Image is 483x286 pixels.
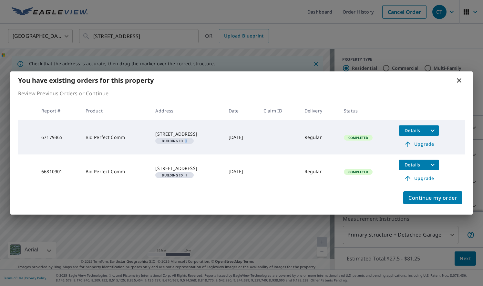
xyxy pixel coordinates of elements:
button: detailsBtn-66810901 [399,160,426,170]
button: Continue my order [403,191,462,204]
td: Regular [299,120,339,154]
span: 1 [158,174,191,177]
em: Building ID [162,174,183,177]
span: Upgrade [403,175,435,182]
div: [STREET_ADDRESS] [155,131,218,137]
p: Review Previous Orders or Continue [18,90,465,97]
button: filesDropdownBtn-66810901 [426,160,439,170]
th: Date [223,101,258,120]
th: Delivery [299,101,339,120]
th: Claim ID [258,101,299,120]
td: [DATE] [223,120,258,154]
span: Completed [344,170,372,174]
div: [STREET_ADDRESS] [155,165,218,172]
span: 2 [158,139,191,143]
td: [DATE] [223,154,258,189]
th: Status [339,101,394,120]
span: Upgrade [403,140,435,148]
td: Bid Perfect Comm [80,120,150,154]
th: Product [80,101,150,120]
span: Details [403,162,422,168]
td: Regular [299,154,339,189]
span: Completed [344,135,372,140]
span: Details [403,127,422,133]
td: Bid Perfect Comm [80,154,150,189]
button: detailsBtn-67179365 [399,125,426,136]
em: Building ID [162,139,183,143]
a: Upgrade [399,139,439,149]
button: filesDropdownBtn-67179365 [426,125,439,136]
th: Address [150,101,223,120]
a: Upgrade [399,173,439,184]
th: Report # [36,101,80,120]
b: You have existing orders for this property [18,76,154,85]
td: 66810901 [36,154,80,189]
span: Continue my order [408,193,457,202]
td: 67179365 [36,120,80,154]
